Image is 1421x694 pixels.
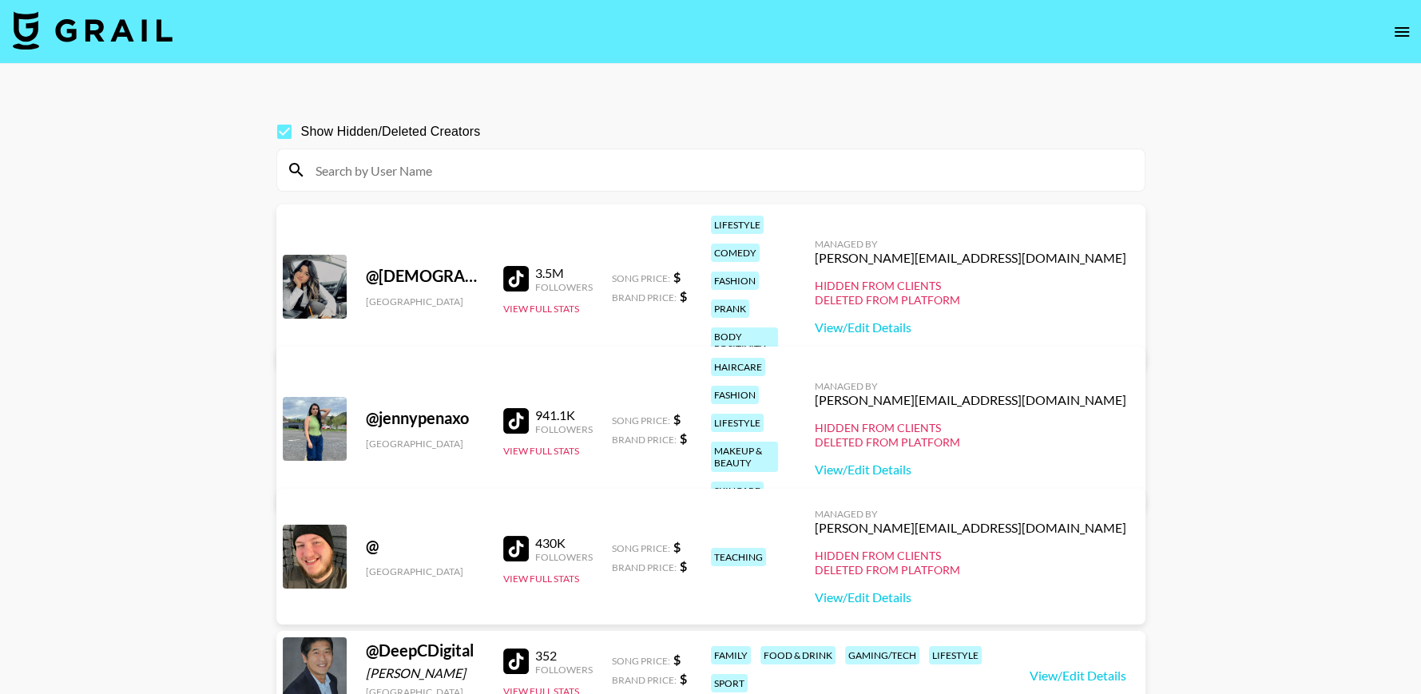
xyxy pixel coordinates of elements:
[503,573,579,585] button: View Full Stats
[612,674,677,686] span: Brand Price:
[815,319,1126,335] a: View/Edit Details
[612,272,670,284] span: Song Price:
[1030,668,1126,684] a: View/Edit Details
[535,423,593,435] div: Followers
[680,671,687,686] strong: $
[535,664,593,676] div: Followers
[680,558,687,573] strong: $
[815,462,1126,478] a: View/Edit Details
[366,408,484,428] div: @ jennypenaxo
[815,250,1126,266] div: [PERSON_NAME][EMAIL_ADDRESS][DOMAIN_NAME]
[366,665,484,681] div: [PERSON_NAME]
[711,442,778,472] div: makeup & beauty
[535,551,593,563] div: Followers
[711,386,759,404] div: fashion
[929,646,982,664] div: lifestyle
[711,216,764,234] div: lifestyle
[366,536,484,556] div: @
[711,327,778,358] div: body positivity
[815,508,1126,520] div: Managed By
[815,293,1126,307] div: Deleted from Platform
[815,380,1126,392] div: Managed By
[13,11,173,50] img: Grail Talent
[503,303,579,315] button: View Full Stats
[612,561,677,573] span: Brand Price:
[680,430,687,446] strong: $
[680,288,687,303] strong: $
[535,535,593,551] div: 430K
[612,542,670,554] span: Song Price:
[535,407,593,423] div: 941.1K
[815,563,1126,577] div: Deleted from Platform
[673,411,681,426] strong: $
[815,435,1126,450] div: Deleted from Platform
[711,548,766,566] div: teaching
[1386,16,1418,48] button: open drawer
[815,589,1126,605] a: View/Edit Details
[711,646,751,664] div: family
[815,520,1126,536] div: [PERSON_NAME][EMAIL_ADDRESS][DOMAIN_NAME]
[366,640,484,660] div: @ DeepCDigital
[366,438,484,450] div: [GEOGRAPHIC_DATA]
[711,414,764,432] div: lifestyle
[673,539,681,554] strong: $
[711,482,764,500] div: skincare
[815,392,1126,408] div: [PERSON_NAME][EMAIL_ADDRESS][DOMAIN_NAME]
[711,244,760,262] div: comedy
[711,358,765,376] div: haircare
[366,565,484,577] div: [GEOGRAPHIC_DATA]
[535,648,593,664] div: 352
[306,157,1135,183] input: Search by User Name
[815,421,1126,435] div: Hidden from Clients
[815,279,1126,293] div: Hidden from Clients
[711,272,759,290] div: fashion
[673,652,681,667] strong: $
[845,646,919,664] div: gaming/tech
[760,646,836,664] div: food & drink
[711,299,749,318] div: prank
[535,281,593,293] div: Followers
[535,265,593,281] div: 3.5M
[673,269,681,284] strong: $
[503,445,579,457] button: View Full Stats
[612,414,670,426] span: Song Price:
[301,122,481,141] span: Show Hidden/Deleted Creators
[815,238,1126,250] div: Managed By
[612,655,670,667] span: Song Price:
[366,295,484,307] div: [GEOGRAPHIC_DATA]
[815,549,1126,563] div: Hidden from Clients
[612,291,677,303] span: Brand Price:
[711,674,748,692] div: sport
[366,266,484,286] div: @ [DEMOGRAPHIC_DATA]
[612,434,677,446] span: Brand Price:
